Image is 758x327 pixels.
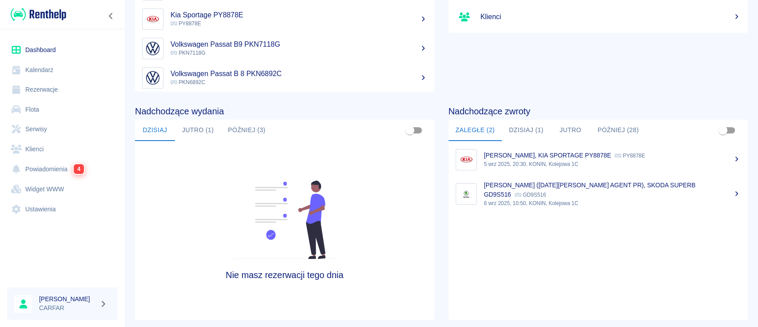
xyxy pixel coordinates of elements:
p: GD9S516 [515,192,546,198]
a: Image[PERSON_NAME], KIA SPORTAGE PY8878E PY8878E5 wrz 2025, 20:30, KONIN, Kolejowa 1C [448,145,748,174]
h5: Volkswagen Passat B9 PKN7118G [171,40,427,49]
img: Image [458,151,475,168]
p: PY8878E [615,153,645,159]
a: Ustawienia [7,199,118,219]
a: ImageVolkswagen Passat B9 PKN7118G PKN7118G [135,34,434,63]
a: ImageVolkswagen Passat B 8 PKN6892C PKN6892C [135,63,434,93]
span: Pokaż przypisane tylko do mnie [401,122,418,139]
span: PY8878E [171,20,201,27]
span: PKN7118G [171,50,206,56]
button: Później (3) [221,120,273,141]
a: Klienci [7,139,118,159]
p: 6 wrz 2025, 10:50, KONIN, Kolejowa 1C [484,199,741,207]
h5: Volkswagen Passat B 8 PKN6892C [171,69,427,78]
button: Jutro (1) [175,120,221,141]
a: Flota [7,100,118,120]
h4: Nadchodzące zwroty [448,106,748,117]
a: Powiadomienia4 [7,159,118,179]
button: Zaległe (2) [448,120,502,141]
h4: Nie masz rezerwacji tego dnia [172,270,397,280]
h5: Klienci [480,12,741,21]
button: Później (28) [590,120,646,141]
p: CARFAR [39,303,96,313]
span: 4 [73,164,84,174]
button: Zwiń nawigację [104,10,118,22]
h4: Nadchodzące wydania [135,106,434,117]
a: Klienci [448,4,748,29]
a: Renthelp logo [7,7,66,22]
p: [PERSON_NAME], KIA SPORTAGE PY8878E [484,152,611,159]
a: Dashboard [7,40,118,60]
h5: Kia Sportage PY8878E [171,11,427,20]
img: Image [144,69,161,86]
button: Dzisiaj (1) [502,120,551,141]
h6: [PERSON_NAME] [39,295,96,303]
p: [PERSON_NAME] ([DATE][PERSON_NAME] AGENT PR), SKODA SUPERB GD9S516 [484,182,696,198]
a: ImageKia Sportage PY8878E PY8878E [135,4,434,34]
a: Widget WWW [7,179,118,199]
img: Image [144,40,161,57]
button: Dzisiaj [135,120,175,141]
p: 5 wrz 2025, 20:30, KONIN, Kolejowa 1C [484,160,741,168]
a: Kalendarz [7,60,118,80]
button: Jutro [550,120,590,141]
img: Renthelp logo [11,7,66,22]
span: Pokaż przypisane tylko do mnie [714,122,731,139]
a: Serwisy [7,119,118,139]
img: Fleet [227,181,342,259]
img: Image [144,11,161,28]
img: Image [458,186,475,202]
a: Rezerwacje [7,80,118,100]
a: Image[PERSON_NAME] ([DATE][PERSON_NAME] AGENT PR), SKODA SUPERB GD9S516 GD9S5166 wrz 2025, 10:50,... [448,174,748,214]
span: PKN6892C [171,79,205,85]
